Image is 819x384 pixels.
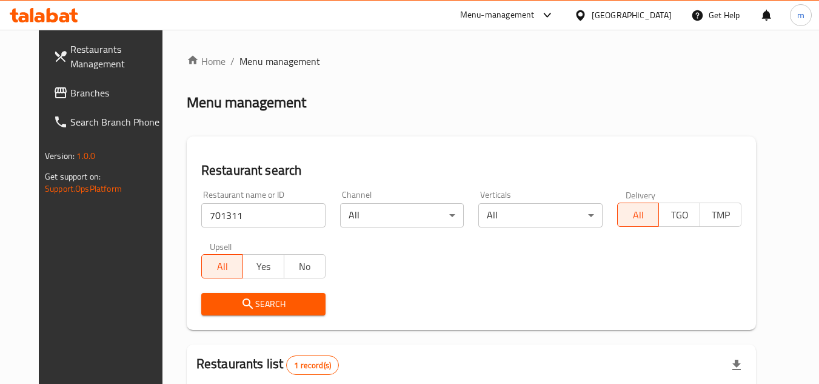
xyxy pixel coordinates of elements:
[705,206,737,224] span: TMP
[45,181,122,197] a: Support.OpsPlatform
[658,203,700,227] button: TGO
[201,203,326,227] input: Search for restaurant name or ID..
[70,115,166,129] span: Search Branch Phone
[289,258,321,275] span: No
[592,8,672,22] div: [GEOGRAPHIC_DATA]
[44,107,176,136] a: Search Branch Phone
[70,42,166,71] span: Restaurants Management
[287,360,338,371] span: 1 record(s)
[239,54,320,69] span: Menu management
[76,148,95,164] span: 1.0.0
[284,254,326,278] button: No
[211,297,316,312] span: Search
[242,254,284,278] button: Yes
[286,355,339,375] div: Total records count
[44,78,176,107] a: Branches
[700,203,741,227] button: TMP
[478,203,603,227] div: All
[248,258,279,275] span: Yes
[201,293,326,315] button: Search
[626,190,656,199] label: Delivery
[207,258,238,275] span: All
[201,161,741,180] h2: Restaurant search
[230,54,235,69] li: /
[623,206,654,224] span: All
[187,54,756,69] nav: breadcrumb
[196,355,339,375] h2: Restaurants list
[44,35,176,78] a: Restaurants Management
[617,203,659,227] button: All
[664,206,695,224] span: TGO
[340,203,464,227] div: All
[797,8,804,22] span: m
[460,8,535,22] div: Menu-management
[201,254,243,278] button: All
[187,54,226,69] a: Home
[187,93,306,112] h2: Menu management
[722,351,751,380] div: Export file
[45,148,75,164] span: Version:
[45,169,101,184] span: Get support on:
[210,242,232,251] label: Upsell
[70,86,166,100] span: Branches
